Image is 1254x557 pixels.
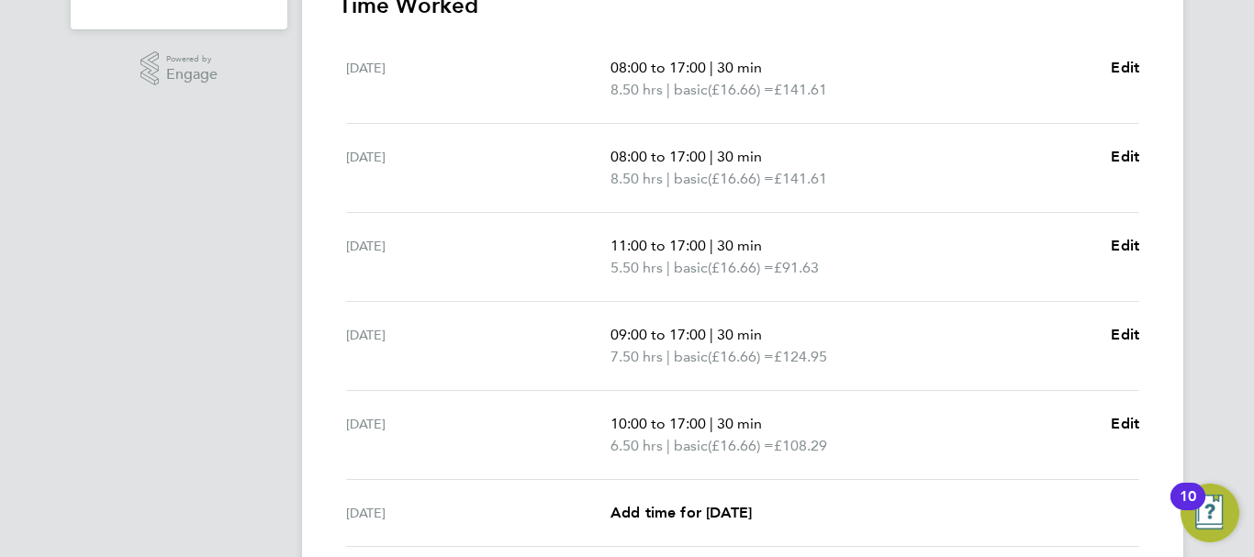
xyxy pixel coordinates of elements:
span: £141.61 [774,81,827,98]
span: | [710,148,713,165]
button: Open Resource Center, 10 new notifications [1181,484,1239,542]
div: [DATE] [346,146,610,190]
span: (£16.66) = [708,170,774,187]
span: | [666,81,670,98]
span: 8.50 hrs [610,170,663,187]
span: 30 min [717,59,762,76]
span: Edit [1111,415,1139,432]
span: basic [674,257,708,279]
span: (£16.66) = [708,259,774,276]
span: (£16.66) = [708,437,774,454]
span: 10:00 to 17:00 [610,415,706,432]
span: basic [674,435,708,457]
span: 11:00 to 17:00 [610,237,706,254]
div: [DATE] [346,324,610,368]
div: [DATE] [346,413,610,457]
span: 09:00 to 17:00 [610,326,706,343]
a: Edit [1111,324,1139,346]
span: £141.61 [774,170,827,187]
span: | [666,348,670,365]
span: Engage [166,67,218,83]
span: 30 min [717,415,762,432]
span: Edit [1111,148,1139,165]
span: | [710,326,713,343]
span: Edit [1111,59,1139,76]
div: [DATE] [346,235,610,279]
span: Edit [1111,326,1139,343]
span: 08:00 to 17:00 [610,59,706,76]
span: 7.50 hrs [610,348,663,365]
span: | [666,259,670,276]
div: 10 [1180,496,1196,520]
span: Powered by [166,51,218,67]
a: Powered byEngage [140,51,218,86]
a: Edit [1111,57,1139,79]
span: | [710,59,713,76]
span: | [710,237,713,254]
span: 30 min [717,326,762,343]
span: basic [674,168,708,190]
a: Edit [1111,413,1139,435]
span: (£16.66) = [708,348,774,365]
div: [DATE] [346,502,610,524]
span: 08:00 to 17:00 [610,148,706,165]
span: basic [674,346,708,368]
a: Add time for [DATE] [610,502,752,524]
span: | [666,170,670,187]
div: [DATE] [346,57,610,101]
span: £124.95 [774,348,827,365]
span: 8.50 hrs [610,81,663,98]
span: basic [674,79,708,101]
span: | [710,415,713,432]
span: £108.29 [774,437,827,454]
span: 5.50 hrs [610,259,663,276]
span: (£16.66) = [708,81,774,98]
span: Add time for [DATE] [610,504,752,521]
span: 30 min [717,148,762,165]
a: Edit [1111,235,1139,257]
span: £91.63 [774,259,819,276]
span: Edit [1111,237,1139,254]
span: 30 min [717,237,762,254]
span: | [666,437,670,454]
span: 6.50 hrs [610,437,663,454]
a: Edit [1111,146,1139,168]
